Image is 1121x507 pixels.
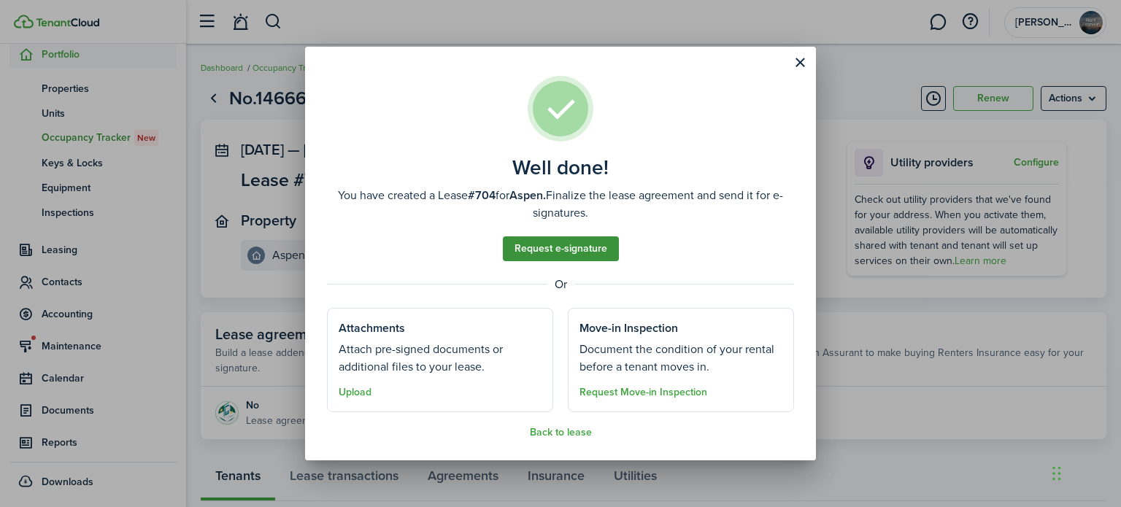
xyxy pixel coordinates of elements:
well-done-section-title: Move-in Inspection [579,320,678,337]
b: Aspen. [509,187,546,204]
well-done-title: Well done! [512,156,609,179]
button: Request Move-in Inspection [579,387,707,398]
div: Drag [1052,452,1061,495]
well-done-description: You have created a Lease for Finalize the lease agreement and send it for e-signatures. [327,187,794,222]
well-done-section-description: Attach pre-signed documents or additional files to your lease. [339,341,542,376]
well-done-separator: Or [327,276,794,293]
button: Upload [339,387,371,398]
iframe: Chat Widget [1048,437,1121,507]
button: Close modal [787,50,812,75]
button: Back to lease [530,427,592,438]
a: Request e-signature [503,236,619,261]
b: #704 [468,187,496,204]
well-done-section-description: Document the condition of your rental before a tenant moves in. [579,341,782,376]
well-done-section-title: Attachments [339,320,405,337]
